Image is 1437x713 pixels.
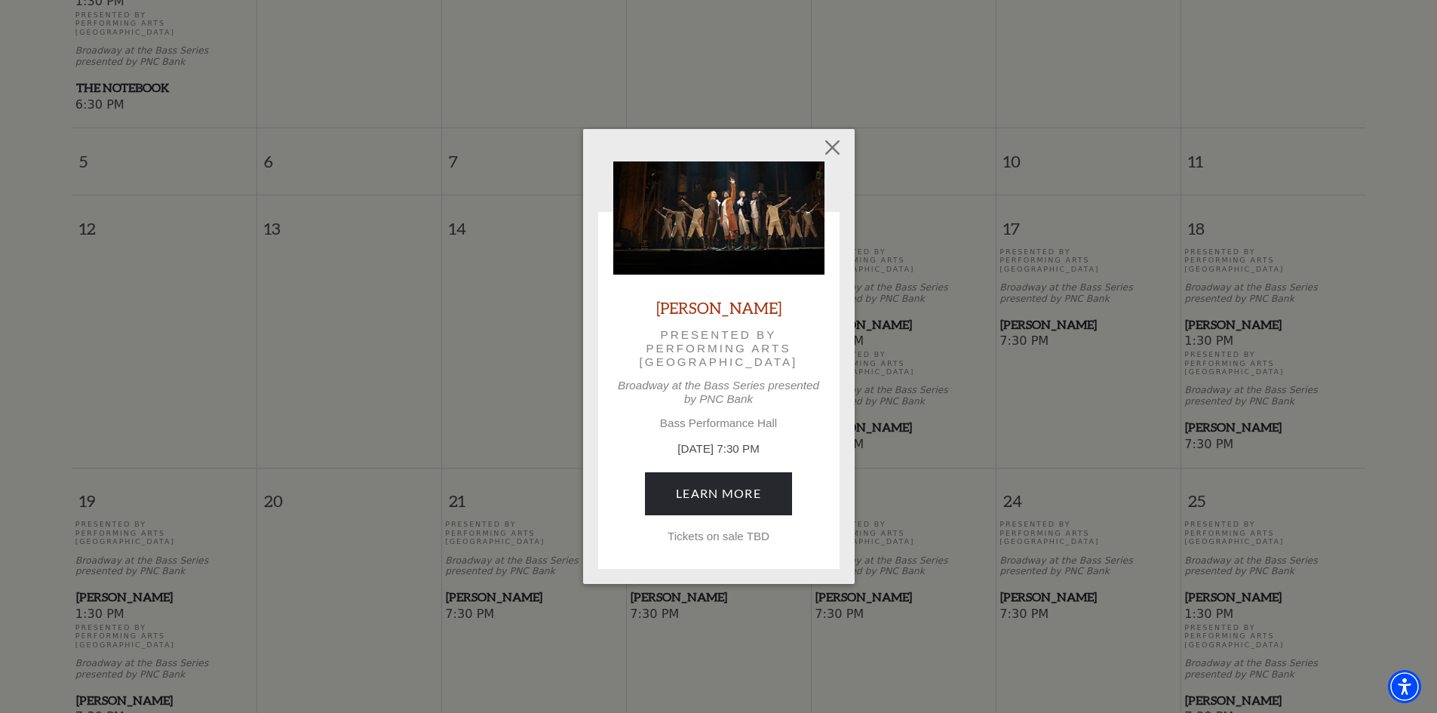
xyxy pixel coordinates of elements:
[1388,670,1421,703] div: Accessibility Menu
[613,441,824,458] p: [DATE] 7:30 PM
[613,161,824,275] img: Hamilton
[613,379,824,406] p: Broadway at the Bass Series presented by PNC Bank
[613,416,824,430] p: Bass Performance Hall
[818,134,846,162] button: Close
[656,297,781,318] a: [PERSON_NAME]
[634,328,803,370] p: Presented by Performing Arts [GEOGRAPHIC_DATA]
[645,472,792,515] a: July 17, 7:30 PM Learn More Tickets on sale TBD
[613,530,824,543] p: Tickets on sale TBD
